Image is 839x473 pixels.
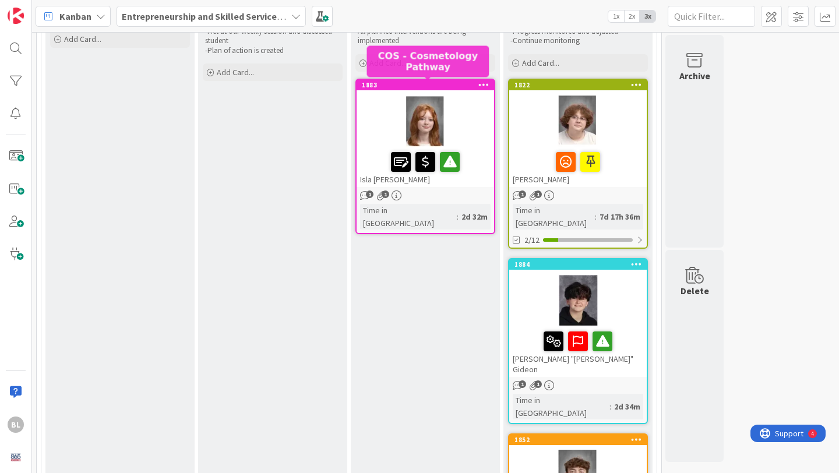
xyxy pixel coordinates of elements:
span: : [457,210,459,223]
div: 1822 [514,81,647,89]
span: Add Card... [217,67,254,77]
span: 2/12 [524,234,540,246]
a: 1884[PERSON_NAME] "[PERSON_NAME]" GideonTime in [GEOGRAPHIC_DATA]:2d 34m [508,258,648,424]
a: 1822[PERSON_NAME]Time in [GEOGRAPHIC_DATA]:7d 17h 36m2/12 [508,79,648,249]
p: -Plan of action is created [205,46,340,55]
span: : [595,210,597,223]
div: 2d 32m [459,210,491,223]
div: [PERSON_NAME] [509,147,647,187]
span: 2x [624,10,640,22]
div: BL [8,416,24,433]
img: avatar [8,449,24,465]
div: 1822[PERSON_NAME] [509,80,647,187]
input: Quick Filter... [668,6,755,27]
span: 3x [640,10,655,22]
span: Add Card... [522,58,559,68]
h5: COS - Cosmetology Pathway [372,50,485,72]
span: 1 [382,190,389,198]
div: 4 [61,5,64,14]
span: 1 [519,190,526,198]
div: 1883 [357,80,494,90]
span: Support [24,2,53,16]
div: 1852 [509,435,647,445]
img: Visit kanbanzone.com [8,8,24,24]
div: Time in [GEOGRAPHIC_DATA] [513,394,609,419]
div: Archive [679,69,710,83]
div: 1884 [514,260,647,269]
div: 1883 [362,81,494,89]
div: 1884[PERSON_NAME] "[PERSON_NAME]" Gideon [509,259,647,377]
div: Time in [GEOGRAPHIC_DATA] [513,204,595,230]
p: -Continue monitoring [510,36,646,45]
div: 1852 [514,436,647,444]
div: Time in [GEOGRAPHIC_DATA] [360,204,457,230]
div: 2d 34m [611,400,643,413]
div: 1822 [509,80,647,90]
span: 1 [366,190,373,198]
span: 1 [534,190,542,198]
div: Delete [681,284,709,298]
div: 1883Isla [PERSON_NAME] [357,80,494,187]
b: Entrepreneurship and Skilled Services Interventions - [DATE]-[DATE] [122,10,407,22]
a: 1883Isla [PERSON_NAME]Time in [GEOGRAPHIC_DATA]:2d 32m [355,79,495,234]
span: 1 [519,380,526,388]
div: 1884 [509,259,647,270]
span: Kanban [59,9,91,23]
span: 1 [534,380,542,388]
div: Isla [PERSON_NAME] [357,147,494,187]
div: [PERSON_NAME] "[PERSON_NAME]" Gideon [509,327,647,377]
span: 1x [608,10,624,22]
div: 7d 17h 36m [597,210,643,223]
p: All planned interventions are being implemented [358,27,493,46]
p: -Met at our weekly session and discussed student [205,27,340,46]
span: Add Card... [64,34,101,44]
span: : [609,400,611,413]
